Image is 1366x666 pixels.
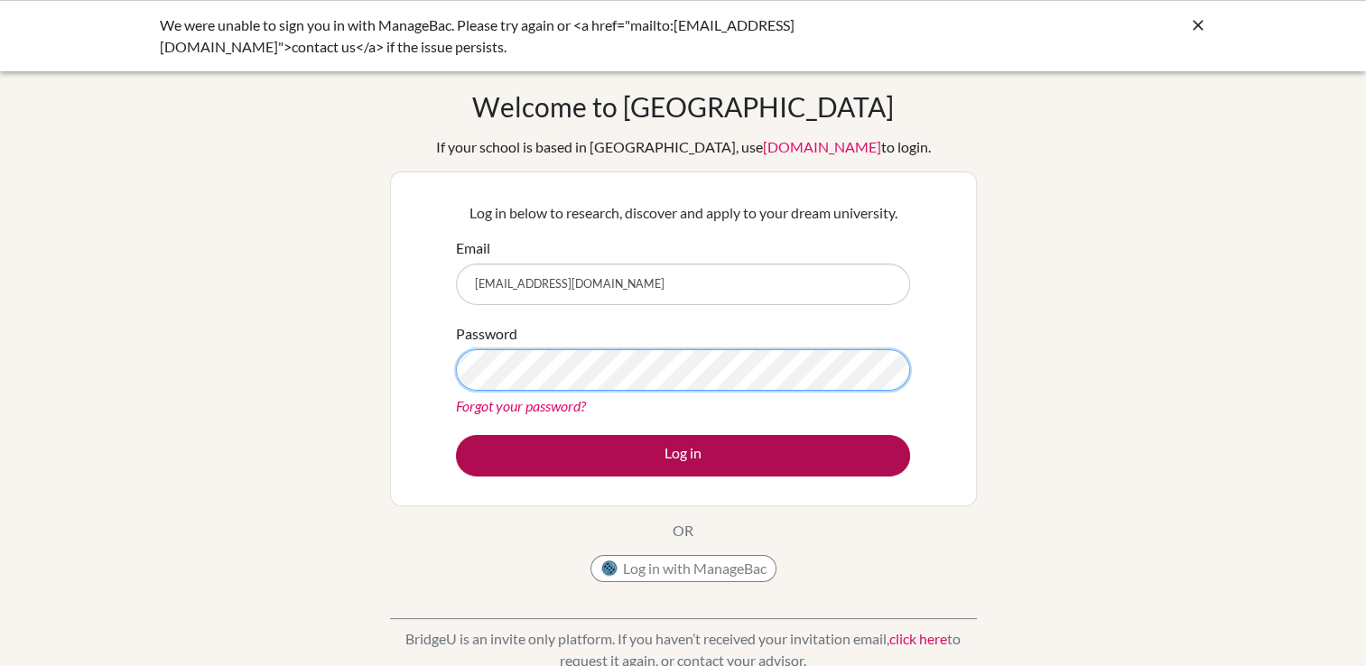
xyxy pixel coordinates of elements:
[889,630,947,647] a: click here
[456,237,490,259] label: Email
[673,520,693,541] p: OR
[456,202,910,224] p: Log in below to research, discover and apply to your dream university.
[456,397,586,414] a: Forgot your password?
[590,555,776,582] button: Log in with ManageBac
[436,136,931,158] div: If your school is based in [GEOGRAPHIC_DATA], use to login.
[763,138,881,155] a: [DOMAIN_NAME]
[472,90,894,123] h1: Welcome to [GEOGRAPHIC_DATA]
[456,435,910,476] button: Log in
[456,323,517,345] label: Password
[160,14,936,58] div: We were unable to sign you in with ManageBac. Please try again or <a href="mailto:[EMAIL_ADDRESS]...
